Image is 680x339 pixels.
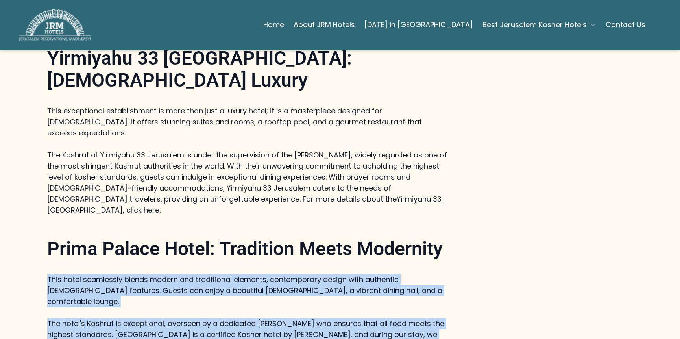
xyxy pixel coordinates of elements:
p: The Kashrut at Yirmiyahu 33 Jerusalem is under the supervision of the [PERSON_NAME], widely regar... [47,150,450,216]
p: This exceptional establishment is more than just a luxury hotel; it is a masterpiece designed for... [47,106,450,139]
span: Best Jerusalem Kosher Hotels [482,19,587,30]
a: Home [263,17,284,33]
p: This hotel seamlessly blends modern and traditional elements, contemporary design with authentic ... [47,274,450,307]
button: Best Jerusalem Kosher Hotels [482,17,596,33]
img: JRM Hotels [19,9,91,41]
a: About JRM Hotels [294,17,355,33]
a: [DATE] in [GEOGRAPHIC_DATA] [364,17,473,33]
strong: Prima Palace Hotel: Tradition Meets Modernity [47,237,443,260]
a: Contact Us [606,17,645,33]
strong: Yirmiyahu 33 [GEOGRAPHIC_DATA]: [DEMOGRAPHIC_DATA] Luxury [47,47,352,91]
